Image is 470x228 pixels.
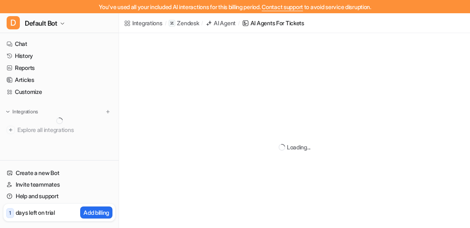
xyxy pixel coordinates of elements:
p: days left on trial [16,208,55,217]
span: Contact support [262,3,303,10]
a: History [3,50,115,62]
span: D [7,16,20,29]
div: Loading... [287,143,310,151]
a: Help and support [3,190,115,202]
div: AI Agents for tickets [251,19,304,27]
a: Customize [3,86,115,98]
a: Create a new Bot [3,167,115,179]
a: Explore all integrations [3,124,115,136]
a: AI Agent [205,19,236,27]
img: expand menu [5,109,11,115]
a: Articles [3,74,115,86]
p: Add billing [84,208,109,217]
p: 1 [9,209,11,217]
div: Integrations [132,19,162,27]
a: Integrations [124,19,162,27]
img: explore all integrations [7,126,15,134]
a: Zendesk [169,19,199,27]
p: Zendesk [177,19,199,27]
img: menu_add.svg [105,109,111,115]
a: Invite teammates [3,179,115,190]
p: Integrations [12,108,38,115]
span: Default Bot [25,17,57,29]
button: Add billing [80,206,112,218]
a: Reports [3,62,115,74]
a: AI Agents for tickets [242,19,304,27]
a: Chat [3,38,115,50]
button: Integrations [3,108,41,116]
div: AI Agent [214,19,236,27]
span: Explore all integrations [17,123,112,137]
span: / [238,19,240,27]
span: / [165,19,167,27]
span: / [201,19,203,27]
